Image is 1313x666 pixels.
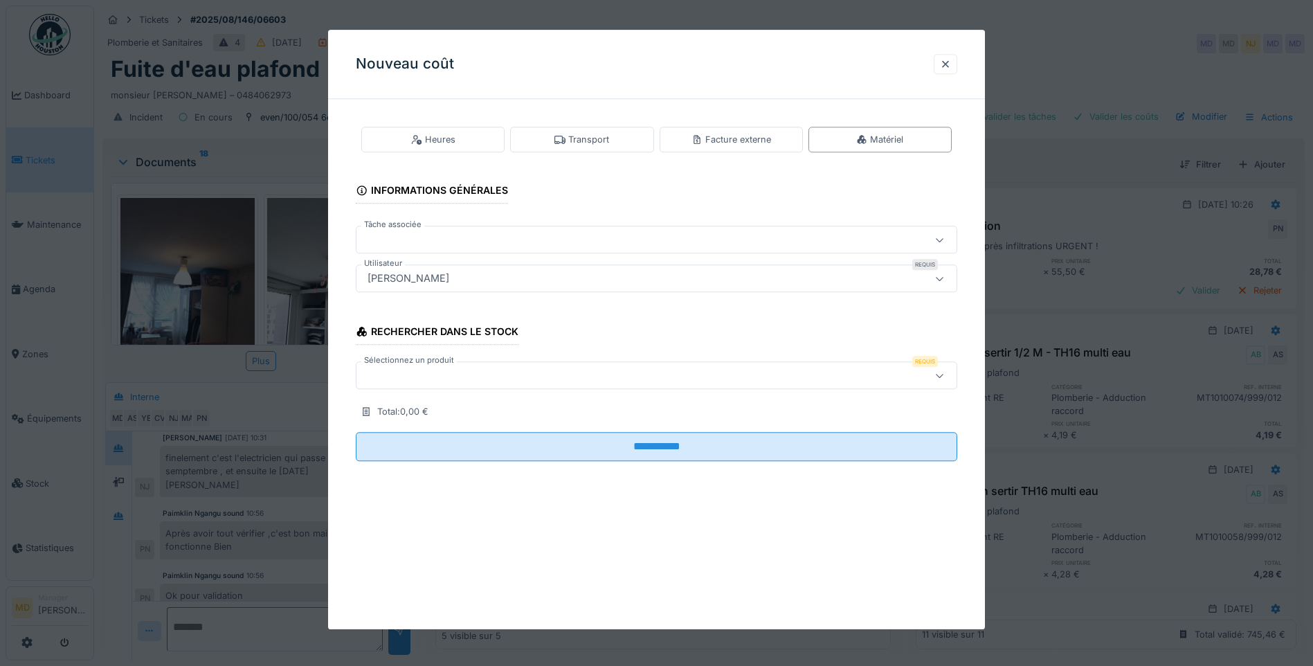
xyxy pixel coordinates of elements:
div: Requis [912,357,938,368]
div: Transport [554,133,609,146]
div: Rechercher dans le stock [356,322,518,345]
label: Sélectionnez un produit [361,355,457,367]
div: Heures [411,133,455,146]
label: Tâche associée [361,219,424,231]
label: Utilisateur [361,258,405,270]
div: [PERSON_NAME] [362,271,455,287]
div: Facture externe [691,133,771,146]
div: Requis [912,260,938,271]
div: Total : 0,00 € [377,406,428,419]
div: Informations générales [356,180,508,204]
div: Matériel [856,133,903,146]
h3: Nouveau coût [356,55,454,73]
